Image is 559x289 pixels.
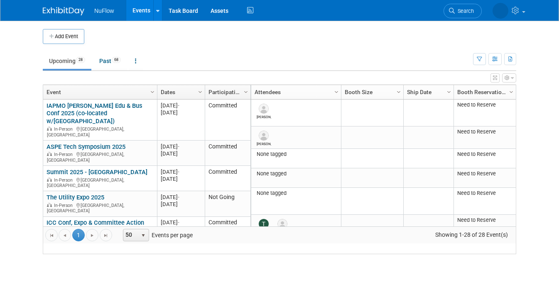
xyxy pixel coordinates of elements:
div: None tagged [255,151,338,158]
a: Summit 2025 - [GEOGRAPHIC_DATA] [47,168,147,176]
a: Column Settings [507,85,516,97]
a: IAPMO [PERSON_NAME] Edu & Bus Conf 2025 (co-located w/[GEOGRAPHIC_DATA]) [47,102,142,125]
td: Need to Reserve [454,168,516,188]
span: Column Settings [197,89,203,95]
span: 28 [76,57,85,63]
div: Chris Cheek [257,114,271,119]
span: In-Person [54,177,75,183]
span: - [178,102,179,109]
a: Dates [161,85,199,99]
span: - [178,143,179,150]
a: ICC Conf, Expo & Committee Action Hearings 2025 [47,219,144,234]
td: Need to Reserve [454,100,516,126]
span: Column Settings [333,89,340,95]
a: Attendees [255,85,336,99]
span: Events per page [113,229,201,241]
button: Add Event [43,29,84,44]
div: [GEOGRAPHIC_DATA], [GEOGRAPHIC_DATA] [47,151,153,163]
div: [DATE] [161,194,201,201]
div: [DATE] [161,219,201,226]
div: [DATE] [161,150,201,157]
div: [GEOGRAPHIC_DATA], [GEOGRAPHIC_DATA] [47,202,153,214]
span: 1 [72,229,85,241]
span: Column Settings [508,89,515,95]
img: In-Person Event [47,126,52,131]
span: - [178,219,179,226]
div: [GEOGRAPHIC_DATA], [GEOGRAPHIC_DATA] [47,176,153,189]
td: Committed [205,217,250,250]
a: Go to the first page [45,229,58,241]
div: Chris Cheek [257,141,271,146]
span: - [178,169,179,175]
a: Search [444,4,482,18]
a: ASPE Tech Symposium 2025 [47,143,125,151]
a: Column Settings [332,85,341,97]
td: Need to Reserve [454,215,516,242]
span: Column Settings [446,89,452,95]
img: Chris Cheek [259,131,269,141]
div: [DATE] [161,168,201,175]
div: [DATE] [161,109,201,116]
img: Tom Bowman [259,219,269,229]
span: In-Person [54,203,75,208]
span: Column Settings [395,89,402,95]
td: Need to Reserve [454,188,516,215]
img: ExhibitDay [43,7,84,15]
span: Go to the next page [89,232,96,239]
a: The Utility Expo 2025 [47,194,104,201]
a: Column Settings [196,85,205,97]
img: Chris Cheek [259,104,269,114]
span: NuFlow [94,7,114,14]
a: Go to the next page [86,229,98,241]
div: [DATE] [161,102,201,109]
div: [DATE] [161,143,201,150]
span: Go to the first page [48,232,55,239]
a: Column Settings [148,85,157,97]
td: Committed [205,100,250,141]
div: [DATE] [161,175,201,182]
a: Column Settings [395,85,404,97]
a: Participation [208,85,245,99]
span: 68 [112,57,121,63]
a: Booth Reservation Status [457,85,510,99]
a: Event [47,85,152,99]
td: Committed [205,141,250,166]
td: Committed [205,166,250,191]
span: - [178,194,179,200]
td: Need to Reserve [454,126,516,149]
a: Past68 [93,53,127,69]
a: Go to the previous page [59,229,71,241]
span: Go to the last page [103,232,109,239]
span: Column Settings [243,89,249,95]
td: Not Going [205,191,250,216]
a: Booth Size [345,85,398,99]
img: In-Person Event [47,152,52,156]
span: In-Person [54,126,75,132]
a: Ship Date [407,85,448,99]
div: [DATE] [161,201,201,208]
div: [GEOGRAPHIC_DATA], [GEOGRAPHIC_DATA] [47,125,153,138]
span: Go to the previous page [61,232,68,239]
img: Evan Stark [277,219,287,229]
img: In-Person Event [47,177,52,182]
div: None tagged [255,170,338,177]
a: Go to the last page [100,229,112,241]
span: In-Person [54,152,75,157]
a: Upcoming28 [43,53,91,69]
div: None tagged [255,190,338,197]
span: Search [455,8,474,14]
span: Showing 1-28 of 28 Event(s) [428,229,516,240]
a: Column Settings [242,85,251,97]
img: In-Person Event [47,203,52,207]
td: Need to Reserve [454,149,516,168]
span: select [140,232,147,239]
span: Column Settings [149,89,156,95]
span: 50 [123,229,137,241]
a: Column Settings [445,85,454,97]
img: Craig Choisser [493,3,508,19]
